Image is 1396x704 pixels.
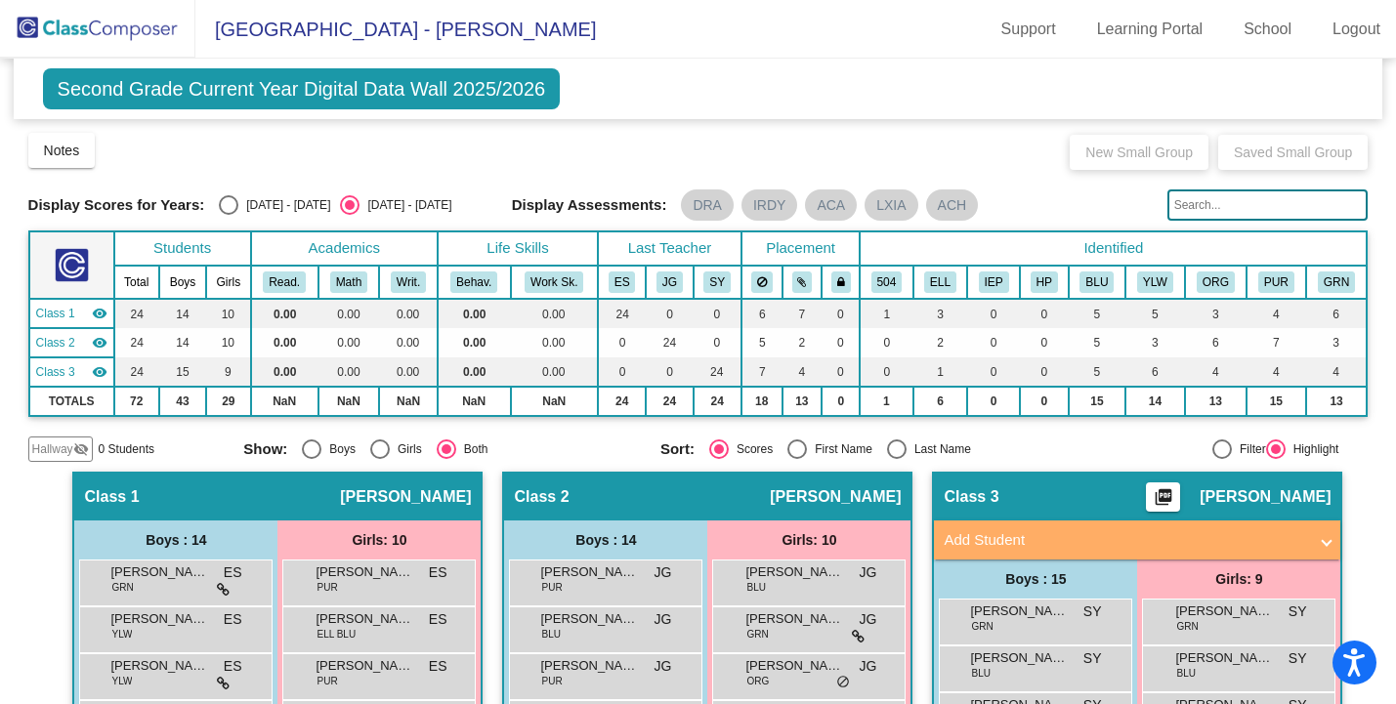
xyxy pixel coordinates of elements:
[770,487,901,507] span: [PERSON_NAME]
[1175,648,1273,668] span: [PERSON_NAME]
[745,609,843,629] span: [PERSON_NAME]
[1081,14,1219,45] a: Learning Portal
[159,266,206,299] th: Boys
[783,387,823,416] td: 13
[694,266,741,299] th: Stephanie Young
[783,266,823,299] th: Keep with students
[741,299,783,328] td: 6
[1185,357,1247,387] td: 4
[317,674,337,688] span: PUR
[1083,601,1102,622] span: SY
[243,439,646,459] mat-radio-group: Select an option
[29,328,114,357] td: Jamie Glanville - No Class Name
[822,387,860,416] td: 0
[694,299,741,328] td: 0
[206,266,251,299] th: Girls
[379,357,438,387] td: 0.00
[609,271,636,293] button: ES
[1069,299,1125,328] td: 5
[1175,601,1273,621] span: [PERSON_NAME]
[807,440,872,458] div: First Name
[540,609,638,629] span: [PERSON_NAME]
[655,609,672,630] span: JG
[28,133,96,168] button: Notes
[114,266,159,299] th: Total
[114,387,159,416] td: 72
[1228,14,1307,45] a: School
[330,271,367,293] button: Math
[971,666,990,681] span: BLU
[694,387,741,416] td: 24
[36,334,75,352] span: Class 2
[1020,266,1069,299] th: Health Plan
[92,364,107,380] mat-icon: visibility
[707,520,910,559] div: Girls: 10
[1258,271,1294,293] button: PUR
[703,271,731,293] button: SY
[967,387,1019,416] td: 0
[114,231,251,266] th: Students
[1083,648,1102,669] span: SY
[114,357,159,387] td: 24
[110,609,208,629] span: [PERSON_NAME]
[318,387,379,416] td: NaN
[598,299,646,328] td: 24
[967,299,1019,328] td: 0
[598,231,741,266] th: Last Teacher
[540,562,638,582] span: [PERSON_NAME]
[511,328,599,357] td: 0.00
[741,266,783,299] th: Keep away students
[598,266,646,299] th: Erin Scribner
[111,674,132,688] span: YLW
[206,357,251,387] td: 9
[29,357,114,387] td: Stephanie Young - No Class Name
[934,559,1137,599] div: Boys : 15
[206,299,251,328] td: 10
[1137,559,1340,599] div: Girls: 9
[450,271,497,293] button: Behav.
[251,387,318,416] td: NaN
[391,271,426,293] button: Writ.
[456,440,488,458] div: Both
[1185,266,1247,299] th: Orange Team
[1069,328,1125,357] td: 5
[681,189,734,221] mat-chip: DRA
[511,299,599,328] td: 0.00
[871,271,903,293] button: 504
[316,609,413,629] span: [PERSON_NAME]
[504,520,707,559] div: Boys : 14
[114,299,159,328] td: 24
[429,562,447,583] span: ES
[860,357,912,387] td: 0
[986,14,1072,45] a: Support
[967,328,1019,357] td: 0
[944,529,1307,552] mat-panel-title: Add Student
[1247,387,1306,416] td: 15
[913,299,968,328] td: 3
[646,299,693,328] td: 0
[206,387,251,416] td: 29
[694,357,741,387] td: 24
[36,363,75,381] span: Class 3
[243,440,287,458] span: Show:
[429,609,447,630] span: ES
[656,271,683,293] button: JG
[860,328,912,357] td: 0
[541,627,560,642] span: BLU
[1069,266,1125,299] th: Blue Team
[1020,299,1069,328] td: 0
[159,328,206,357] td: 14
[1031,271,1058,293] button: HP
[924,271,956,293] button: ELL
[159,357,206,387] td: 15
[860,231,1367,266] th: Identified
[598,328,646,357] td: 0
[1289,648,1307,669] span: SY
[316,656,413,676] span: [PERSON_NAME]
[1020,357,1069,387] td: 0
[99,440,154,458] span: 0 Students
[438,299,511,328] td: 0.00
[745,562,843,582] span: [PERSON_NAME]
[224,562,242,583] span: ES
[114,328,159,357] td: 24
